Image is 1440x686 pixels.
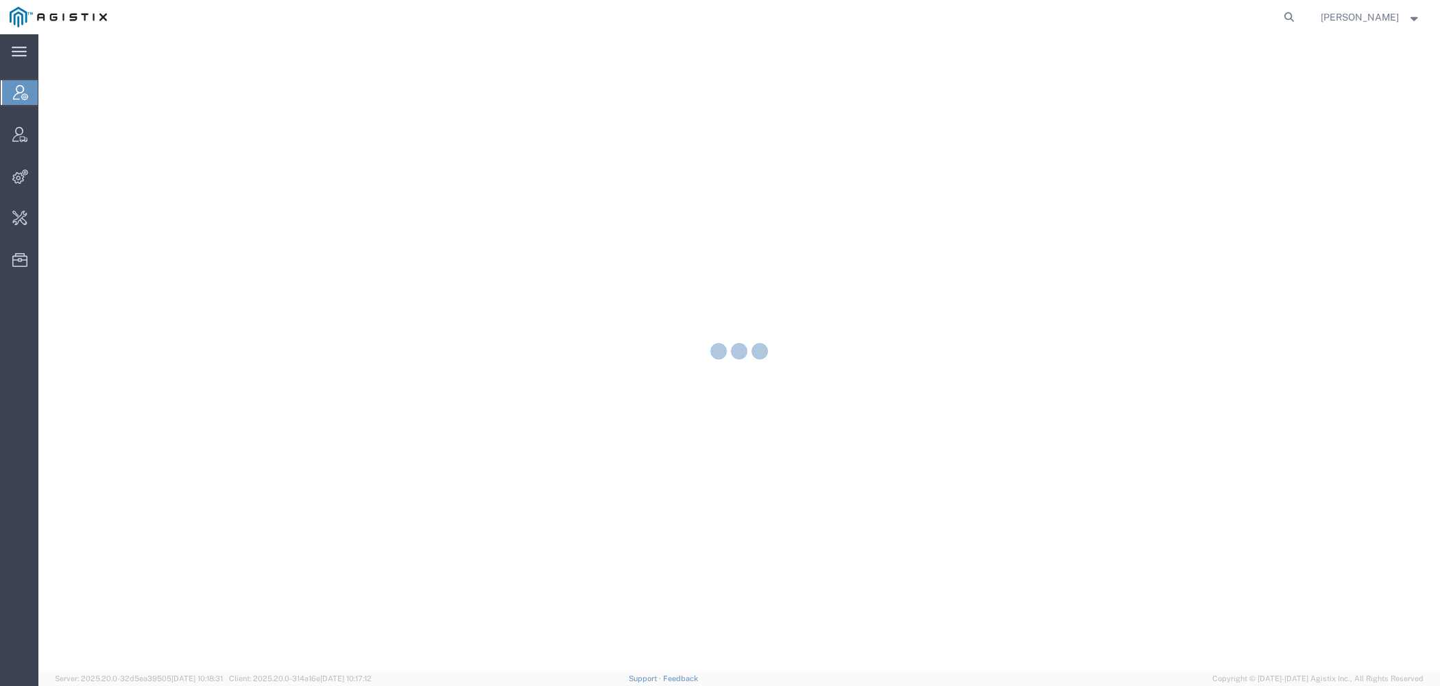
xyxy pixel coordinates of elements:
img: logo [10,7,107,27]
span: [DATE] 10:18:31 [171,674,223,683]
span: Server: 2025.20.0-32d5ea39505 [55,674,223,683]
span: Copyright © [DATE]-[DATE] Agistix Inc., All Rights Reserved [1212,673,1424,685]
span: Kaitlyn Hostetler [1321,10,1399,25]
a: Feedback [663,674,698,683]
span: Client: 2025.20.0-314a16e [229,674,372,683]
span: [DATE] 10:17:12 [320,674,372,683]
a: Support [629,674,663,683]
button: [PERSON_NAME] [1320,9,1421,25]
